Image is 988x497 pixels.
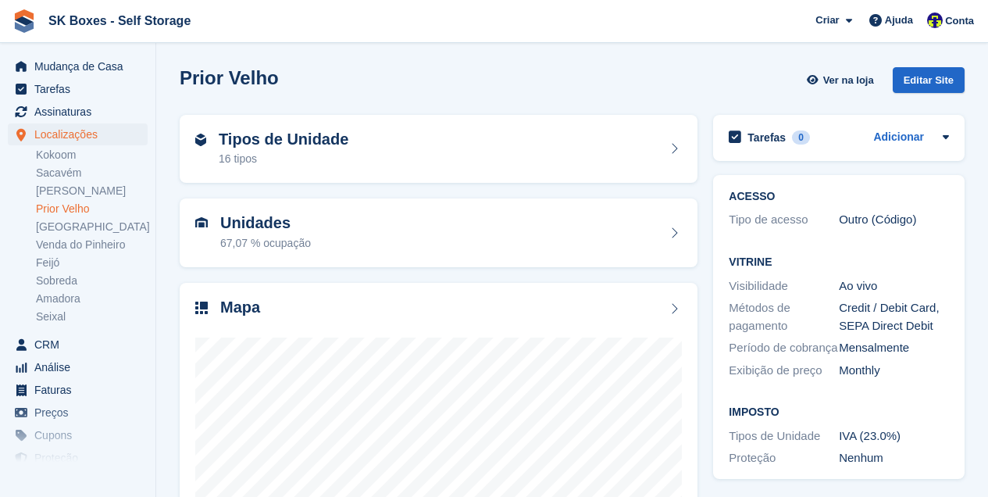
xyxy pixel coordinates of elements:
[747,131,786,145] h2: Tarefas
[219,151,348,167] div: 16 tipos
[36,309,148,324] a: Seixal
[34,123,128,145] span: Localizações
[34,334,128,356] span: CRM
[195,302,208,314] img: map-icn-33ee37083ee616e46c38cad1a60f524a97daa1e2b2c8c0bc3eb3415660979fc1.svg
[36,256,148,270] a: Feijó
[180,198,697,267] a: Unidades 67,07 % ocupação
[34,447,128,469] span: Proteção
[36,291,148,306] a: Amadora
[36,202,148,216] a: Prior Velho
[729,427,839,445] div: Tipos de Unidade
[34,356,128,378] span: Análise
[34,402,128,424] span: Preços
[729,299,839,334] div: Métodos de pagamento
[195,217,208,228] img: unit-icn-7be61d7bf1b0ce9d3e12c5938cc71ed9869f7b940bace4675aadf7bd6d80202e.svg
[839,277,949,295] div: Ao vivo
[839,299,949,334] div: Credit / Debit Card, SEPA Direct Debit
[34,55,128,77] span: Mudança de Casa
[8,78,148,100] a: menu
[34,379,128,401] span: Faturas
[839,427,949,445] div: IVA (23.0%)
[792,131,810,145] div: 0
[729,449,839,467] div: Proteção
[729,406,949,419] h2: Imposto
[42,8,197,34] a: SK Boxes - Self Storage
[729,191,949,203] h2: ACESSO
[804,67,879,93] a: Ver na loja
[893,67,965,99] a: Editar Site
[839,449,949,467] div: Nenhum
[839,211,949,229] div: Outro (Código)
[729,211,839,229] div: Tipo de acesso
[8,55,148,77] a: menu
[180,67,279,88] h2: Prior Velho
[36,238,148,252] a: Venda do Pinheiro
[195,134,206,146] img: unit-type-icn-2b2737a686de81e16bb02015468b77c625bbabd49415b5ef34ead5e3b44a266d.svg
[34,101,128,123] span: Assinaturas
[8,447,148,469] a: menu
[945,13,974,29] span: Conta
[839,339,949,357] div: Mensalmente
[220,235,311,252] div: 67,07 % ocupação
[36,166,148,181] a: Sacavém
[8,379,148,401] a: menu
[220,299,260,316] h2: Mapa
[729,339,839,357] div: Período de cobrança
[36,148,148,163] a: Kokoom
[729,277,839,295] div: Visibilidade
[219,131,348,148] h2: Tipos de Unidade
[885,13,913,28] span: Ajuda
[8,424,148,446] a: menu
[729,362,839,380] div: Exibição de preço
[8,334,148,356] a: menu
[815,13,839,28] span: Criar
[12,9,36,33] img: stora-icon-8386f47178a22dfd0bd8f6a31ec36ba5ce8667c1dd55bd0f319d3a0aa187defe.svg
[927,13,943,28] img: Rita Ferreira
[36,274,148,288] a: Sobreda
[823,73,874,88] span: Ver na loja
[36,184,148,198] a: [PERSON_NAME]
[873,129,924,147] a: Adicionar
[8,101,148,123] a: menu
[8,402,148,424] a: menu
[180,115,697,184] a: Tipos de Unidade 16 tipos
[729,256,949,269] h2: Vitrine
[8,123,148,145] a: menu
[34,424,128,446] span: Cupons
[893,67,965,93] div: Editar Site
[34,78,128,100] span: Tarefas
[8,356,148,378] a: menu
[220,214,311,232] h2: Unidades
[36,220,148,234] a: [GEOGRAPHIC_DATA]
[839,362,949,380] div: Monthly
